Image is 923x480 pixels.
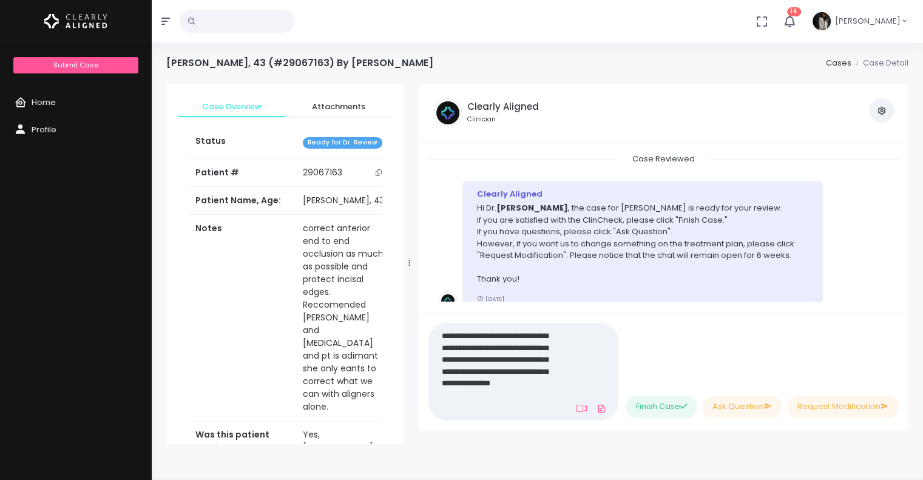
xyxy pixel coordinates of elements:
img: Header Avatar [811,10,833,32]
span: 14 [787,7,801,16]
li: Case Detail [851,57,908,69]
a: Cases [825,57,851,69]
small: Clinician [467,115,539,124]
button: Ask Question [702,396,782,418]
div: scrollable content [428,152,899,302]
td: 29067163 [296,159,394,187]
div: Clearly Aligned [477,188,809,200]
th: Notes [188,215,296,421]
td: correct anterior end to end occlusion as much as possible and protect incisal edges. Reccomended ... [296,215,394,421]
h4: [PERSON_NAME], 43 (#29067163) By [PERSON_NAME] [166,57,433,69]
span: Ready for Dr. Review [303,137,382,149]
div: scrollable content [166,84,404,444]
img: Logo Horizontal [44,8,107,34]
a: Submit Case [13,57,138,73]
span: Home [32,96,56,108]
span: Case Overview [188,101,276,113]
span: Profile [32,124,56,135]
small: [DATE] [477,295,504,303]
button: Finish Case [626,396,697,418]
th: Patient Name, Age: [188,187,296,215]
h5: Clearly Aligned [467,101,539,112]
a: Add Files [594,397,609,419]
th: Status [188,127,296,158]
span: Submit Case [53,60,98,70]
a: Add Loom Video [573,404,589,413]
p: Hi Dr. , the case for [PERSON_NAME] is ready for your review. If you are satisfied with the ClinC... [477,202,809,285]
span: [PERSON_NAME] [835,15,901,27]
b: [PERSON_NAME] [496,202,568,214]
span: Case Reviewed [618,149,709,168]
td: [PERSON_NAME], 43 [296,187,394,215]
span: Attachments [295,101,382,113]
th: Patient # [188,158,296,187]
button: Request Modification [787,396,899,418]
